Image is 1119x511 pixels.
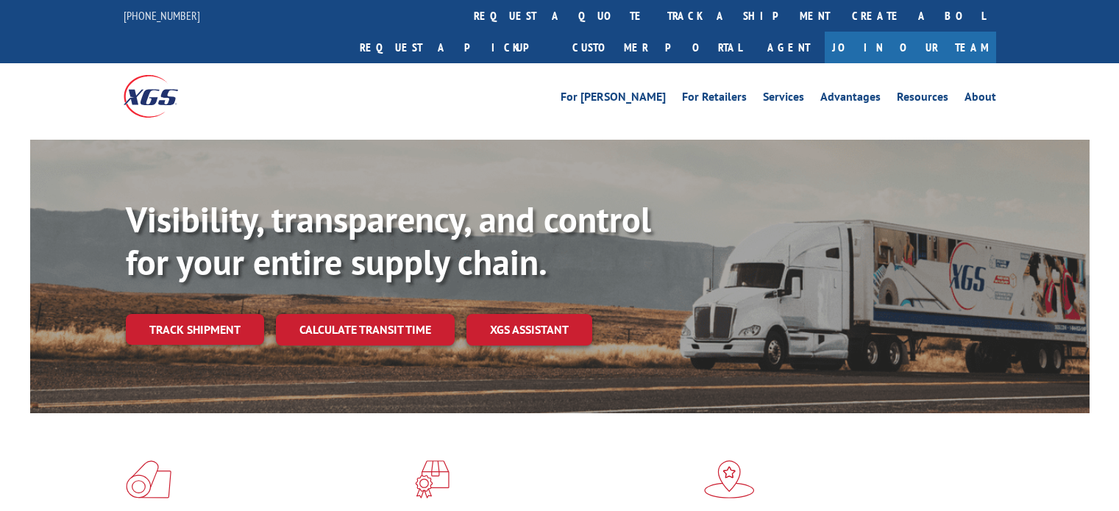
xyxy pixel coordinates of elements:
[561,32,753,63] a: Customer Portal
[415,460,450,499] img: xgs-icon-focused-on-flooring-red
[897,91,948,107] a: Resources
[704,460,755,499] img: xgs-icon-flagship-distribution-model-red
[825,32,996,63] a: Join Our Team
[561,91,666,107] a: For [PERSON_NAME]
[820,91,881,107] a: Advantages
[753,32,825,63] a: Agent
[349,32,561,63] a: Request a pickup
[276,314,455,346] a: Calculate transit time
[466,314,592,346] a: XGS ASSISTANT
[126,314,264,345] a: Track shipment
[682,91,747,107] a: For Retailers
[763,91,804,107] a: Services
[965,91,996,107] a: About
[126,196,651,285] b: Visibility, transparency, and control for your entire supply chain.
[126,460,171,499] img: xgs-icon-total-supply-chain-intelligence-red
[124,8,200,23] a: [PHONE_NUMBER]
